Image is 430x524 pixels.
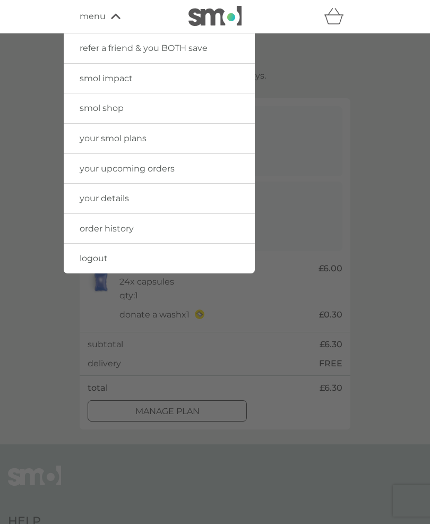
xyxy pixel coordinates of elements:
[80,10,106,23] span: menu
[324,6,350,27] div: basket
[80,43,208,53] span: refer a friend & you BOTH save
[64,244,255,273] a: logout
[64,214,255,244] a: order history
[64,64,255,93] a: smol impact
[80,164,175,174] span: your upcoming orders
[80,193,129,203] span: your details
[64,124,255,153] a: your smol plans
[188,6,242,26] img: smol
[80,103,124,113] span: smol shop
[64,154,255,184] a: your upcoming orders
[64,93,255,123] a: smol shop
[64,184,255,213] a: your details
[80,224,134,234] span: order history
[80,133,147,143] span: your smol plans
[80,73,133,83] span: smol impact
[80,253,108,263] span: logout
[64,33,255,63] a: refer a friend & you BOTH save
